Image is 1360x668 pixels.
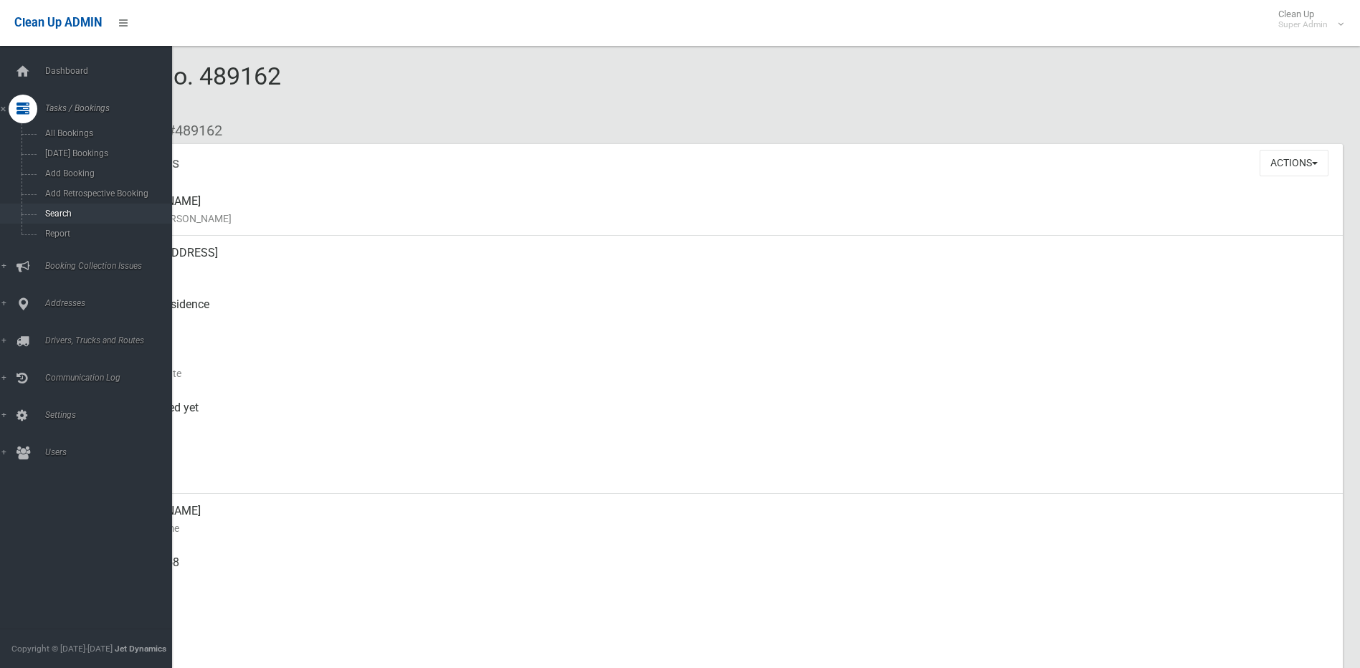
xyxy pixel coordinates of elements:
small: Landline [115,623,1331,640]
div: [PERSON_NAME] [115,184,1331,236]
span: Booking No. 489162 [63,62,281,118]
small: Collection Date [115,365,1331,382]
div: [STREET_ADDRESS] [115,236,1331,287]
div: Front of Residence [115,287,1331,339]
span: Users [41,447,183,457]
span: Copyright © [DATE]-[DATE] [11,644,113,654]
strong: Jet Dynamics [115,644,166,654]
span: Add Retrospective Booking [41,189,171,199]
li: #489162 [156,118,222,144]
div: [DATE] [115,339,1331,391]
span: [DATE] Bookings [41,148,171,158]
small: Address [115,262,1331,279]
small: Contact Name [115,520,1331,537]
span: Booking Collection Issues [41,261,183,271]
span: Search [41,209,171,219]
div: [DATE] [115,442,1331,494]
span: Clean Up ADMIN [14,16,102,29]
span: Drivers, Trucks and Routes [41,335,183,345]
span: Communication Log [41,373,183,383]
small: Mobile [115,571,1331,588]
small: Name of [PERSON_NAME] [115,210,1331,227]
span: Dashboard [41,66,183,76]
span: Clean Up [1271,9,1342,30]
div: Not collected yet [115,391,1331,442]
small: Collected At [115,416,1331,434]
button: Actions [1260,150,1328,176]
small: Zone [115,468,1331,485]
div: 0401961558 [115,545,1331,597]
span: Addresses [41,298,183,308]
small: Pickup Point [115,313,1331,330]
span: Report [41,229,171,239]
span: Tasks / Bookings [41,103,183,113]
div: None given [115,597,1331,649]
small: Super Admin [1278,19,1328,30]
span: All Bookings [41,128,171,138]
span: Add Booking [41,168,171,178]
div: [PERSON_NAME] [115,494,1331,545]
span: Settings [41,410,183,420]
